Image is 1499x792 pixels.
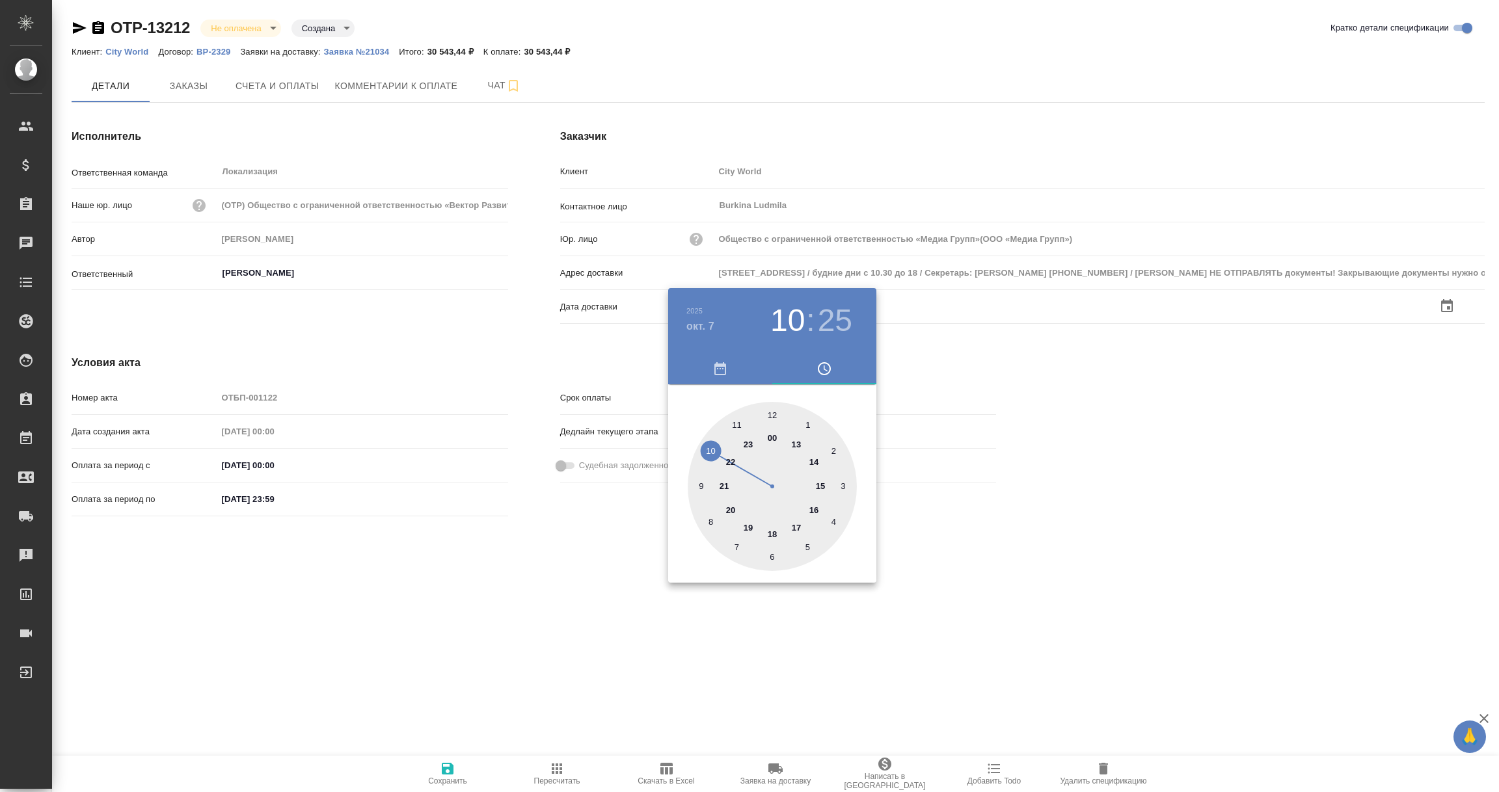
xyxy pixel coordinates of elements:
button: 25 [818,302,852,339]
h3: : [806,302,815,339]
button: окт. 7 [686,319,714,334]
button: 10 [770,302,805,339]
button: 2025 [686,307,703,315]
